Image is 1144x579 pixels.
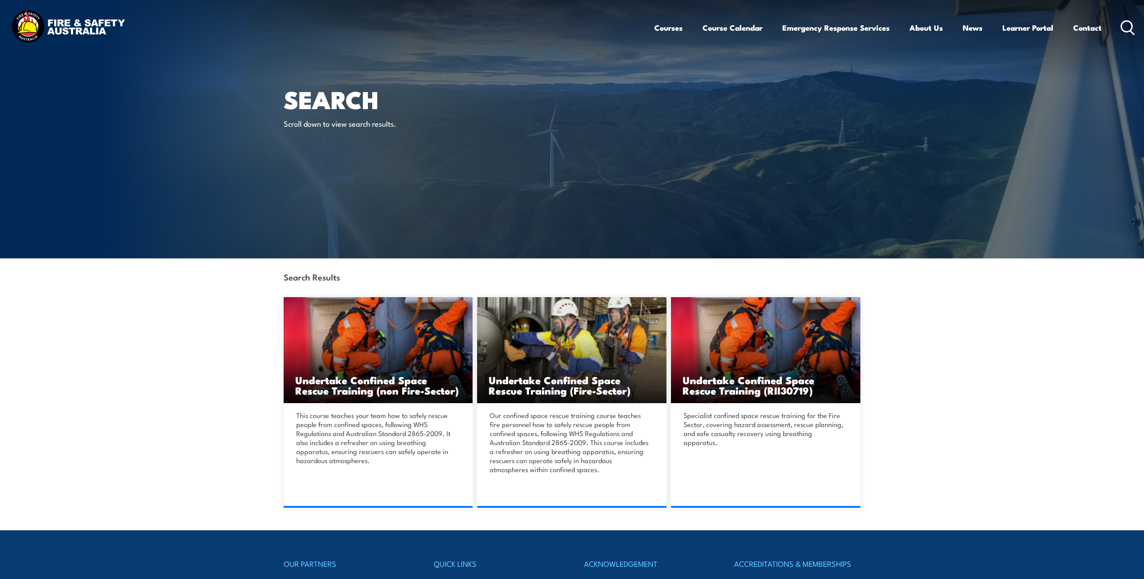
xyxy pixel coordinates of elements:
p: Our confined space rescue training course teaches fire personnel how to safely rescue people from... [490,411,651,474]
a: Courses [654,16,683,40]
h1: Search [284,88,506,110]
a: Course Calendar [703,16,763,40]
a: Undertake Confined Space Rescue Training (non Fire-Sector) [284,297,473,403]
img: Undertake Confined Space Rescue (Fire-Sector) TRAINING [477,297,666,403]
strong: Search Results [284,271,340,283]
a: Undertake Confined Space Rescue Training (Fire-Sector) [477,297,666,403]
a: Learner Portal [1002,16,1053,40]
h3: Undertake Confined Space Rescue Training (RII30719) [683,375,849,395]
a: Contact [1073,16,1102,40]
p: Specialist confined space rescue training for the Fire Sector, covering hazard assessment, rescue... [684,411,845,447]
h4: QUICK LINKS [434,557,560,570]
h3: Undertake Confined Space Rescue Training (non Fire-Sector) [295,375,461,395]
img: Undertake Confined Space Rescue Training (non Fire-Sector) (2) [671,297,860,403]
p: This course teaches your team how to safely rescue people from confined spaces, following WHS Reg... [296,411,458,465]
p: Scroll down to view search results. [284,118,448,129]
h4: ACKNOWLEDGEMENT [584,557,710,570]
h4: ACCREDITATIONS & MEMBERSHIPS [734,557,860,570]
a: About Us [910,16,943,40]
h3: Undertake Confined Space Rescue Training (Fire-Sector) [489,375,655,395]
h4: OUR PARTNERS [284,557,410,570]
a: Undertake Confined Space Rescue Training (RII30719) [671,297,860,403]
a: Emergency Response Services [782,16,890,40]
img: Undertake Confined Space Rescue Training (non Fire-Sector) (2) [284,297,473,403]
a: News [963,16,983,40]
